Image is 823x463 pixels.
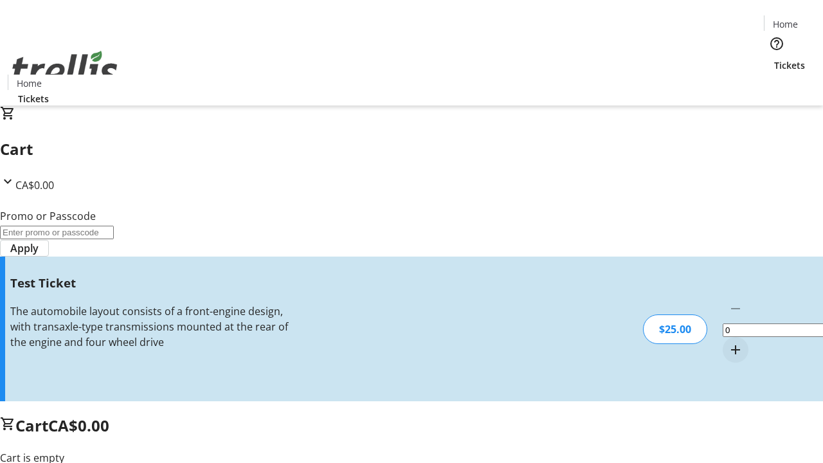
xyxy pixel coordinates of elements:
a: Home [8,77,50,90]
button: Cart [764,72,790,98]
span: Home [17,77,42,90]
button: Help [764,31,790,57]
button: Increment by one [723,337,748,363]
span: CA$0.00 [48,415,109,436]
a: Tickets [764,59,815,72]
span: Home [773,17,798,31]
span: Tickets [18,92,49,105]
span: Tickets [774,59,805,72]
span: CA$0.00 [15,178,54,192]
div: $25.00 [643,314,707,344]
a: Tickets [8,92,59,105]
h3: Test Ticket [10,274,291,292]
div: The automobile layout consists of a front-engine design, with transaxle-type transmissions mounte... [10,304,291,350]
span: Apply [10,241,39,256]
a: Home [764,17,806,31]
img: Orient E2E Organization 2HlHcCUPqJ's Logo [8,37,122,101]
